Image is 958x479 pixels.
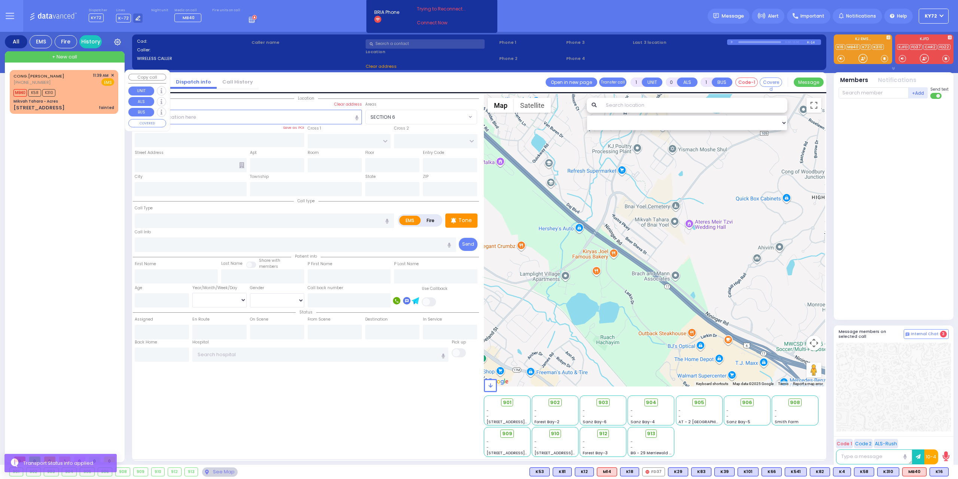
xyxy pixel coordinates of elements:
[646,470,649,474] img: red-radio-icon.svg
[583,413,585,419] span: -
[30,11,79,21] img: Logo
[800,13,824,19] span: Important
[742,399,752,406] span: 906
[633,39,727,46] label: Last 3 location
[366,110,467,124] span: SECTION 6
[810,467,830,476] div: K82
[597,467,617,476] div: M14
[499,55,564,62] span: Phone 2
[308,150,319,156] label: Room
[13,98,58,104] div: Mikvah Tahara - Acres
[423,174,428,180] label: ZIP
[486,377,510,386] a: Open this area in Google Maps (opens a new window)
[423,150,444,156] label: Entry Code
[514,98,551,113] button: Show satellite imagery
[807,39,821,45] div: K-14
[726,413,729,419] span: -
[135,205,153,211] label: Call Type
[897,44,909,50] a: KJFD
[854,467,874,476] div: BLS
[583,439,585,445] span: -
[185,468,198,476] div: 913
[550,399,560,406] span: 902
[760,78,782,87] button: Covered
[691,467,711,476] div: K83
[861,44,871,50] a: K72
[399,216,421,225] label: EMS
[694,399,704,406] span: 905
[794,78,824,87] button: Message
[906,333,909,336] img: comment-alt.png
[647,430,655,437] span: 913
[174,8,204,13] label: Medic on call
[374,9,399,16] span: BRIA Phone
[738,467,759,476] div: BLS
[394,261,419,267] label: P Last Name
[503,399,512,406] span: 901
[486,445,489,450] span: -
[878,76,916,85] button: Notifications
[938,44,951,50] a: FD22
[872,44,884,50] a: K310
[806,336,821,351] button: Map camera controls
[291,254,321,259] span: Patient info
[168,468,181,476] div: 912
[89,8,107,13] label: Dispatcher
[394,125,409,131] label: Cross 2
[839,87,909,98] input: Search member
[714,467,735,476] div: BLS
[597,467,617,476] div: ALS
[909,87,928,98] button: +Add
[137,55,249,62] label: WIRELESS CALLER
[417,6,476,12] span: Trying to Reconnect...
[846,44,860,50] a: MB40
[365,101,376,107] label: Areas
[534,419,559,425] span: Forest Bay-2
[101,78,114,86] span: EMS
[599,78,626,87] button: Transfer call
[785,467,807,476] div: K541
[534,450,605,456] span: [STREET_ADDRESS][PERSON_NAME]
[930,467,949,476] div: BLS
[135,316,153,322] label: Assigned
[366,49,497,55] label: Location
[486,413,489,419] span: -
[726,408,729,413] span: -
[631,450,672,456] span: BG - 29 Merriewold S.
[553,467,572,476] div: K81
[135,339,157,345] label: Back Home
[775,413,777,419] span: -
[833,467,851,476] div: BLS
[583,408,585,413] span: -
[790,399,800,406] span: 908
[678,408,681,413] span: -
[738,467,759,476] div: K101
[308,316,330,322] label: From Scene
[620,467,639,476] div: BLS
[13,79,51,85] span: [PHONE_NUMBER]
[202,467,237,477] div: See map
[486,377,510,386] img: Google
[135,285,142,291] label: Age
[923,44,937,50] a: CAR2
[137,38,249,45] label: Cad:
[551,430,559,437] span: 910
[259,258,280,263] small: Share with
[714,467,735,476] div: K39
[422,286,448,292] label: Use Callback
[566,39,631,46] span: Phone 3
[370,113,395,121] span: SECTION 6
[217,78,259,85] a: Call History
[911,331,939,337] span: Internal Chat
[806,98,821,113] button: Toggle fullscreen view
[721,12,744,20] span: Message
[668,467,688,476] div: K29
[677,78,698,87] button: ALS
[116,14,131,22] span: K-72
[646,399,656,406] span: 904
[631,419,655,425] span: Sanz Bay-4
[877,467,899,476] div: K310
[28,89,41,97] span: K58
[486,439,489,445] span: -
[902,467,927,476] div: ALS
